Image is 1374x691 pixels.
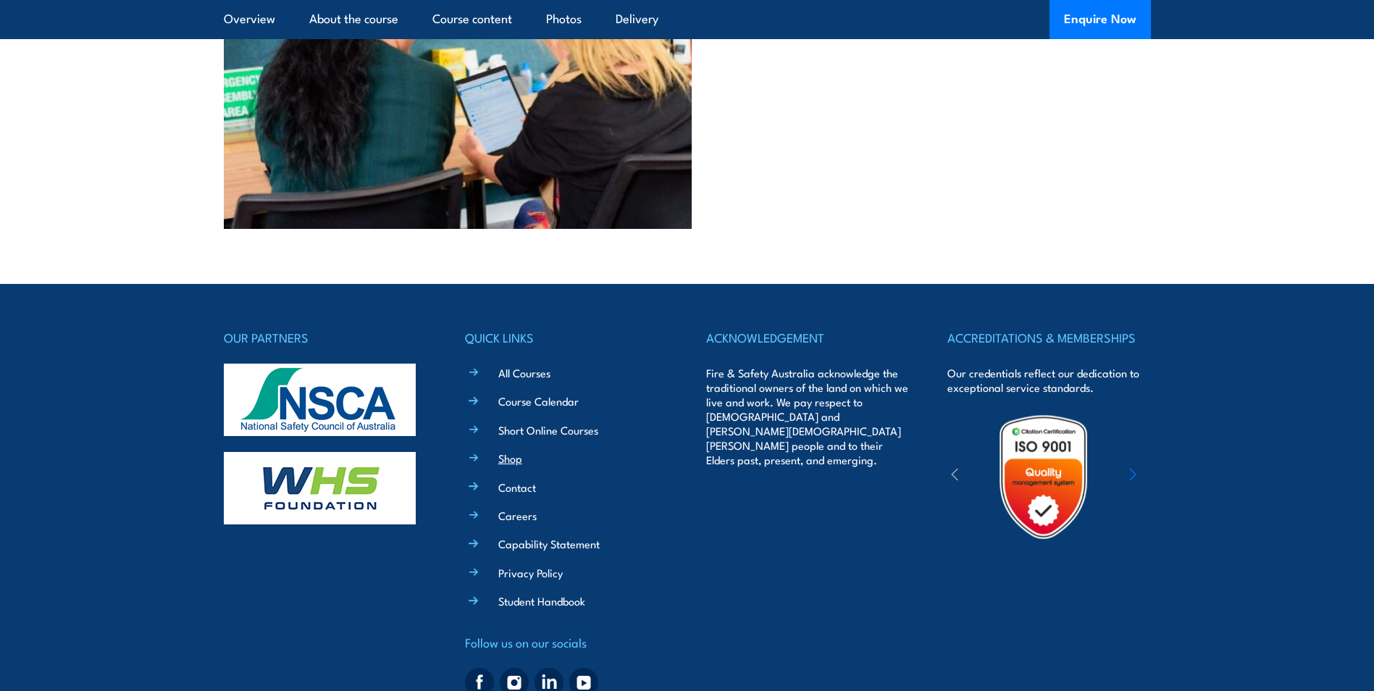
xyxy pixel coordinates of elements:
[465,632,668,653] h4: Follow us on our socials
[947,366,1150,395] p: Our credentials reflect our dedication to exceptional service standards.
[947,327,1150,348] h4: ACCREDITATIONS & MEMBERSHIPS
[498,593,585,608] a: Student Handbook
[498,422,598,437] a: Short Online Courses
[498,508,537,523] a: Careers
[498,365,550,380] a: All Courses
[1107,452,1233,502] img: ewpa-logo
[980,414,1107,540] img: Untitled design (19)
[224,364,416,436] img: nsca-logo-footer
[465,327,668,348] h4: QUICK LINKS
[224,452,416,524] img: whs-logo-footer
[498,451,522,466] a: Shop
[498,536,600,551] a: Capability Statement
[498,565,563,580] a: Privacy Policy
[498,393,579,409] a: Course Calendar
[498,479,536,495] a: Contact
[224,327,427,348] h4: OUR PARTNERS
[706,366,909,467] p: Fire & Safety Australia acknowledge the traditional owners of the land on which we live and work....
[706,327,909,348] h4: ACKNOWLEDGEMENT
